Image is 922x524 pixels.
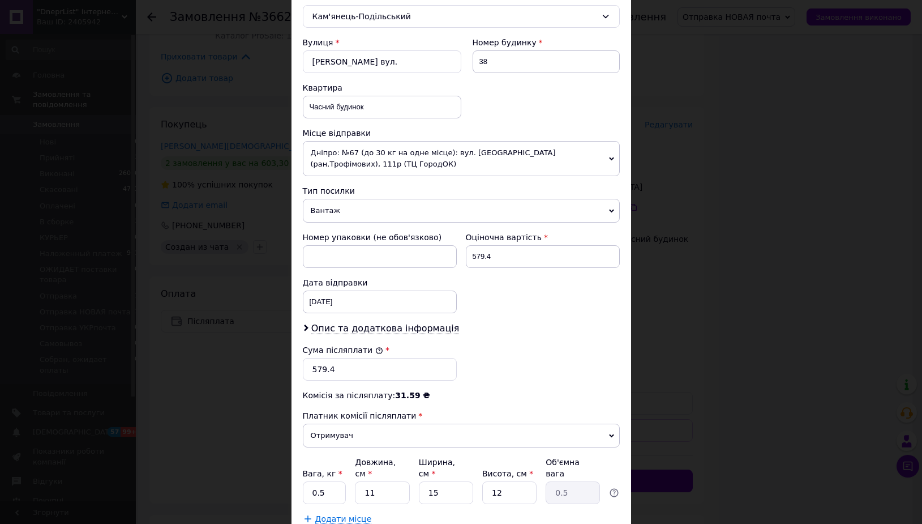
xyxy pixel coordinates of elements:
span: Опис та додаткова інформація [311,323,460,334]
div: Дата відправки [303,277,457,288]
span: Вантаж [303,199,620,223]
div: Об'ємна вага [546,457,600,479]
span: 31.59 ₴ [395,391,430,400]
label: Довжина, см [355,458,396,478]
span: Додати місце [315,514,372,524]
span: Квартира [303,83,342,92]
label: Вулиця [303,38,333,47]
span: Номер будинку [473,38,537,47]
span: Дніпро: №67 (до 30 кг на одне місце): вул. [GEOGRAPHIC_DATA] (ран.Трофімових), 111р (ТЦ ГородОК) [303,141,620,176]
label: Ширина, см [419,458,455,478]
label: Сума післяплати [303,346,383,355]
span: Отримувач [303,424,620,448]
span: Тип посилки [303,186,355,195]
div: Комісія за післяплату: [303,390,620,401]
label: Висота, см [482,469,533,478]
span: Місце відправки [303,129,371,138]
div: Оціночна вартість [466,232,620,243]
div: Номер упаковки (не обов'язково) [303,232,457,243]
label: Вага, кг [303,469,342,478]
span: Платник комісії післяплати [303,411,417,420]
div: Кам'янець-Подільський [303,5,620,28]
